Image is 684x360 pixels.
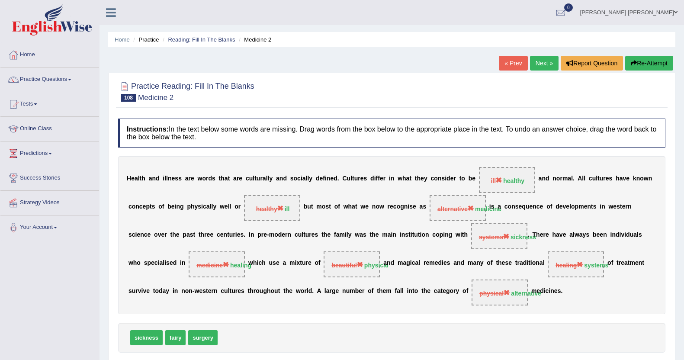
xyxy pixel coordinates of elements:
b: e [622,203,626,210]
b: s [198,203,201,210]
b: n [327,175,331,182]
b: n [552,175,556,182]
b: e [282,231,285,238]
b: m [316,203,321,210]
b: i [163,175,164,182]
b: n [404,203,408,210]
b: e [626,175,629,182]
b: t [352,175,354,182]
b: l [228,203,230,210]
b: e [413,203,416,210]
b: f [323,175,325,182]
b: p [187,203,191,210]
b: m [578,203,584,210]
b: a [186,231,190,238]
b: l [569,203,571,210]
b: y [195,203,198,210]
b: a [539,175,542,182]
b: a [620,175,623,182]
b: l [230,203,231,210]
b: e [148,231,151,238]
b: c [217,231,220,238]
b: a [233,175,237,182]
span: healthy [256,206,283,212]
span: ill [491,177,502,184]
b: c [504,203,508,210]
b: g [180,203,184,210]
strong: healthy [503,177,524,184]
b: c [536,203,540,210]
b: u [249,175,253,182]
b: p [146,203,150,210]
b: w [644,175,649,182]
b: n [152,175,156,182]
b: k [633,175,636,182]
b: d [446,175,450,182]
h4: In the text below some words are missing. Drag words from the box below to the appropriate place ... [118,119,665,148]
b: r [189,175,191,182]
b: e [131,175,135,182]
b: u [307,203,311,210]
b: e [421,175,424,182]
b: r [260,175,262,182]
b: l [582,175,584,182]
b: i [135,231,137,238]
b: e [360,175,364,182]
b: u [526,203,530,210]
b: s [441,175,445,182]
b: l [584,175,585,182]
b: v [563,203,566,210]
b: s [409,203,413,210]
b: o [546,203,550,210]
b: e [566,203,569,210]
b: s [241,231,244,238]
b: o [294,175,298,182]
b: l [571,175,573,182]
b: s [128,231,132,238]
b: r [358,175,360,182]
b: r [238,203,241,210]
span: Drop target [430,195,486,221]
b: y [424,175,427,182]
button: Report Question [561,56,623,71]
b: l [307,175,309,182]
a: Online Class [0,117,99,138]
b: n [649,175,652,182]
b: c [128,203,132,210]
b: e [365,203,369,210]
b: r [625,203,627,210]
b: e [330,175,334,182]
b: t [150,203,152,210]
b: i [389,175,391,182]
span: 0 [564,3,573,12]
b: e [239,175,242,182]
b: t [311,203,313,210]
b: t [620,203,622,210]
b: e [161,231,164,238]
b: e [143,203,146,210]
b: e [529,203,533,210]
b: r [388,203,390,210]
b: l [211,203,213,210]
b: u [229,231,233,238]
b: n [250,231,254,238]
b: h [616,175,620,182]
b: a [352,203,355,210]
b: o [397,203,401,210]
b: d [283,175,287,182]
li: Medicine 2 [237,35,271,44]
b: h [172,231,176,238]
b: e [584,203,588,210]
li: Practice [131,35,159,44]
b: w [398,175,402,182]
b: b [304,203,308,210]
b: t [199,231,201,238]
b: f [338,203,340,210]
b: s [609,175,613,182]
b: s [491,203,495,210]
a: Strategy Videos [0,191,99,212]
b: a [420,203,423,210]
b: m [269,231,274,238]
b: o [158,203,162,210]
b: . [337,175,339,182]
